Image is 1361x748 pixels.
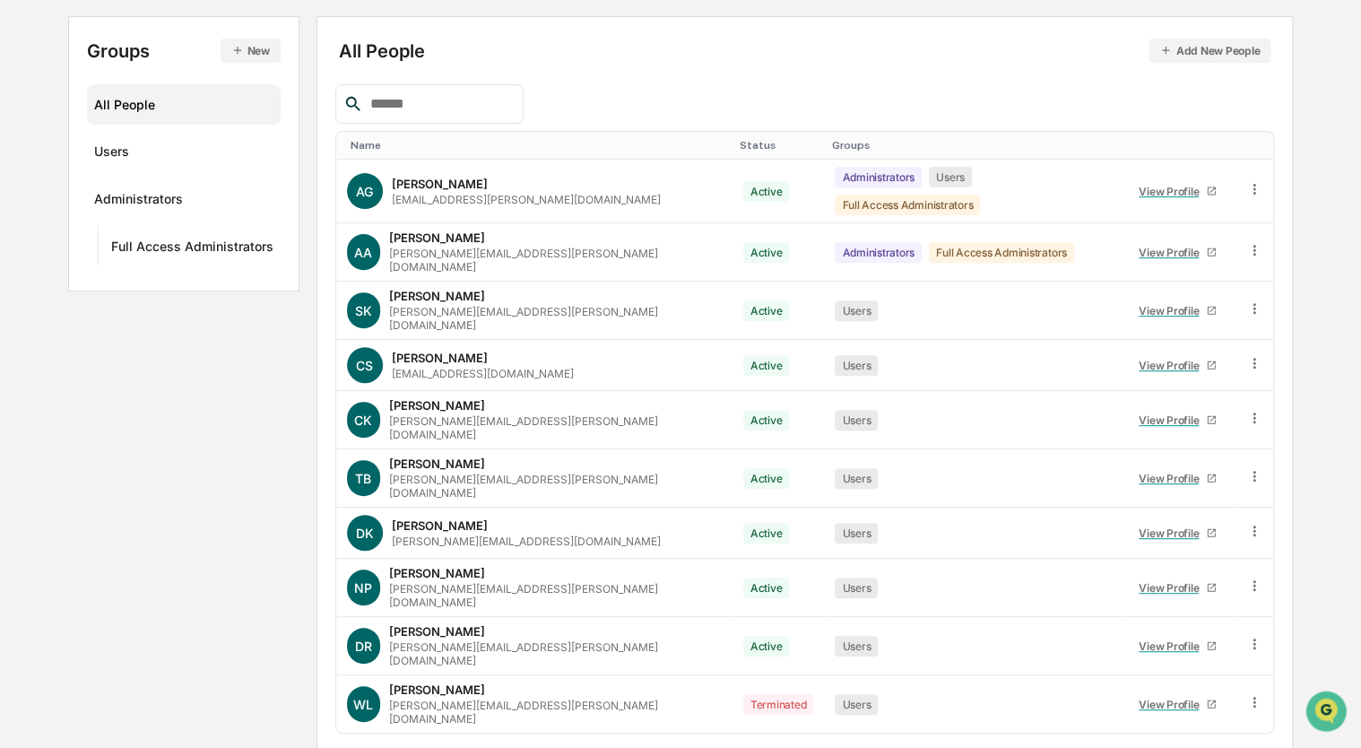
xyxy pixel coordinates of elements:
[389,582,722,609] div: [PERSON_NAME][EMAIL_ADDRESS][PERSON_NAME][DOMAIN_NAME]
[126,303,217,317] a: Powered byPylon
[111,239,273,260] div: Full Access Administrators
[835,694,878,715] div: Users
[392,177,488,191] div: [PERSON_NAME]
[392,193,661,206] div: [EMAIL_ADDRESS][PERSON_NAME][DOMAIN_NAME]
[389,566,485,580] div: [PERSON_NAME]
[1139,304,1206,317] div: View Profile
[1128,139,1228,152] div: Toggle SortBy
[1139,246,1206,259] div: View Profile
[178,304,217,317] span: Pylon
[389,230,485,245] div: [PERSON_NAME]
[87,39,281,63] div: Groups
[356,358,373,373] span: CS
[353,697,373,712] span: WL
[61,137,294,155] div: Start new chat
[743,181,790,202] div: Active
[1131,632,1225,660] a: View Profile
[743,694,814,715] div: Terminated
[743,410,790,431] div: Active
[1131,239,1225,266] a: View Profile
[1139,472,1206,485] div: View Profile
[929,242,1074,263] div: Full Access Administrators
[929,167,972,187] div: Users
[743,242,790,263] div: Active
[831,139,1113,152] div: Toggle SortBy
[835,300,878,321] div: Users
[94,90,273,119] div: All People
[61,155,227,170] div: We're available if you need us!
[835,167,922,187] div: Administrators
[743,468,790,489] div: Active
[11,219,123,251] a: 🖐️Preclearance
[743,523,790,544] div: Active
[1131,297,1225,325] a: View Profile
[18,38,326,66] p: How can we help?
[392,518,488,533] div: [PERSON_NAME]
[305,143,326,164] button: Start new chat
[130,228,144,242] div: 🗄️
[354,580,372,596] span: NP
[94,144,129,165] div: Users
[1250,139,1267,152] div: Toggle SortBy
[835,578,878,598] div: Users
[389,624,485,639] div: [PERSON_NAME]
[835,195,980,215] div: Full Access Administrators
[1139,413,1206,427] div: View Profile
[389,683,485,697] div: [PERSON_NAME]
[18,137,50,170] img: 1746055101610-c473b297-6a78-478c-a979-82029cc54cd1
[18,228,32,242] div: 🖐️
[835,410,878,431] div: Users
[1131,465,1225,492] a: View Profile
[355,471,371,486] span: TB
[743,300,790,321] div: Active
[11,253,120,285] a: 🔎Data Lookup
[36,260,113,278] span: Data Lookup
[1139,698,1206,711] div: View Profile
[743,355,790,376] div: Active
[356,526,374,541] span: DK
[1139,185,1206,198] div: View Profile
[389,457,485,471] div: [PERSON_NAME]
[1131,406,1225,434] a: View Profile
[743,578,790,598] div: Active
[389,473,722,500] div: [PERSON_NAME][EMAIL_ADDRESS][PERSON_NAME][DOMAIN_NAME]
[389,398,485,413] div: [PERSON_NAME]
[389,414,722,441] div: [PERSON_NAME][EMAIL_ADDRESS][PERSON_NAME][DOMAIN_NAME]
[389,305,722,332] div: [PERSON_NAME][EMAIL_ADDRESS][PERSON_NAME][DOMAIN_NAME]
[1139,359,1206,372] div: View Profile
[1139,581,1206,595] div: View Profile
[1131,519,1225,547] a: View Profile
[355,639,372,654] span: DR
[740,139,818,152] div: Toggle SortBy
[1139,639,1206,653] div: View Profile
[835,523,878,544] div: Users
[351,139,725,152] div: Toggle SortBy
[18,262,32,276] div: 🔎
[835,242,922,263] div: Administrators
[1131,574,1225,602] a: View Profile
[835,636,878,657] div: Users
[389,247,722,274] div: [PERSON_NAME][EMAIL_ADDRESS][PERSON_NAME][DOMAIN_NAME]
[1131,691,1225,718] a: View Profile
[354,413,372,428] span: CK
[1131,352,1225,379] a: View Profile
[389,640,722,667] div: [PERSON_NAME][EMAIL_ADDRESS][PERSON_NAME][DOMAIN_NAME]
[1149,39,1270,63] button: Add New People
[389,699,722,726] div: [PERSON_NAME][EMAIL_ADDRESS][PERSON_NAME][DOMAIN_NAME]
[392,367,574,380] div: [EMAIL_ADDRESS][DOMAIN_NAME]
[1131,178,1225,205] a: View Profile
[148,226,222,244] span: Attestations
[339,39,1270,63] div: All People
[1139,526,1206,540] div: View Profile
[389,289,485,303] div: [PERSON_NAME]
[123,219,230,251] a: 🗄️Attestations
[392,535,661,548] div: [PERSON_NAME][EMAIL_ADDRESS][DOMAIN_NAME]
[355,303,372,318] span: SK
[392,351,488,365] div: [PERSON_NAME]
[221,39,281,63] button: New
[94,191,183,213] div: Administrators
[743,636,790,657] div: Active
[835,468,878,489] div: Users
